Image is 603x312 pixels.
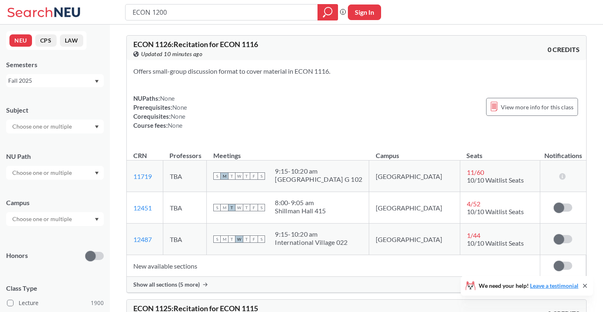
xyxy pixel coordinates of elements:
td: TBA [163,161,207,192]
svg: Dropdown arrow [95,218,99,221]
span: 1900 [91,298,104,307]
span: M [221,172,228,180]
div: Dropdown arrow [6,166,104,180]
button: Sign In [348,5,381,20]
span: 10/10 Waitlist Seats [467,208,524,215]
span: S [258,172,265,180]
span: None [160,95,175,102]
span: None [171,113,185,120]
th: Campus [369,143,460,161]
svg: Dropdown arrow [95,125,99,129]
th: Seats [460,143,540,161]
span: We need your help! [479,283,578,289]
td: TBA [163,224,207,255]
span: 10/10 Waitlist Seats [467,239,524,247]
input: Class, professor, course number, "phrase" [132,5,312,19]
div: Show all sections (5 more) [127,277,586,292]
section: Offers small-group discussion format to cover material in ECON 1116. [133,67,580,76]
th: Notifications [540,143,586,161]
span: None [168,122,183,129]
div: Shillman Hall 415 [275,207,326,215]
div: 9:15 - 10:20 am [275,230,347,238]
div: Campus [6,198,104,207]
th: Professors [163,143,207,161]
span: 0 CREDITS [548,45,580,54]
button: NEU [9,34,32,47]
span: None [172,104,187,111]
td: [GEOGRAPHIC_DATA] [369,224,460,255]
span: T [228,204,235,211]
div: NUPaths: Prerequisites: Corequisites: Course fees: [133,94,187,130]
input: Choose one or multiple [8,214,77,224]
span: ECON 1126 : Recitation for ECON 1116 [133,40,258,49]
div: Subject [6,106,104,115]
span: F [250,172,258,180]
svg: magnifying glass [323,7,333,18]
span: W [235,235,243,243]
span: T [228,235,235,243]
input: Choose one or multiple [8,168,77,178]
div: Fall 2025 [8,76,94,85]
span: Show all sections (5 more) [133,281,200,288]
span: 4 / 52 [467,200,480,208]
th: Meetings [207,143,369,161]
span: Class Type [6,284,104,293]
div: International Village 022 [275,238,347,246]
div: Dropdown arrow [6,120,104,133]
span: F [250,204,258,211]
span: S [258,235,265,243]
span: M [221,204,228,211]
span: S [258,204,265,211]
div: Fall 2025Dropdown arrow [6,74,104,87]
span: View more info for this class [501,102,573,112]
td: TBA [163,192,207,224]
svg: Dropdown arrow [95,172,99,175]
div: Dropdown arrow [6,212,104,226]
div: CRN [133,151,147,160]
span: S [213,172,221,180]
a: 11719 [133,172,152,180]
span: 10/10 Waitlist Seats [467,176,524,184]
span: 1 / 44 [467,231,480,239]
a: 12487 [133,235,152,243]
span: W [235,204,243,211]
div: magnifying glass [317,4,338,20]
span: F [250,235,258,243]
span: M [221,235,228,243]
span: T [243,235,250,243]
div: 8:00 - 9:05 am [275,199,326,207]
td: [GEOGRAPHIC_DATA] [369,161,460,192]
span: Updated 10 minutes ago [141,50,202,59]
p: Honors [6,251,28,260]
div: 9:15 - 10:20 am [275,167,362,175]
div: NU Path [6,152,104,161]
span: S [213,235,221,243]
div: [GEOGRAPHIC_DATA] G 102 [275,175,362,183]
div: Semesters [6,60,104,69]
td: [GEOGRAPHIC_DATA] [369,192,460,224]
button: CPS [35,34,57,47]
a: 12451 [133,204,152,212]
button: LAW [60,34,83,47]
span: T [228,172,235,180]
span: W [235,172,243,180]
a: Leave a testimonial [530,282,578,289]
span: T [243,204,250,211]
span: T [243,172,250,180]
input: Choose one or multiple [8,122,77,131]
label: Lecture [7,298,104,308]
span: 11 / 60 [467,168,484,176]
svg: Dropdown arrow [95,80,99,83]
td: New available sections [127,255,540,277]
span: S [213,204,221,211]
